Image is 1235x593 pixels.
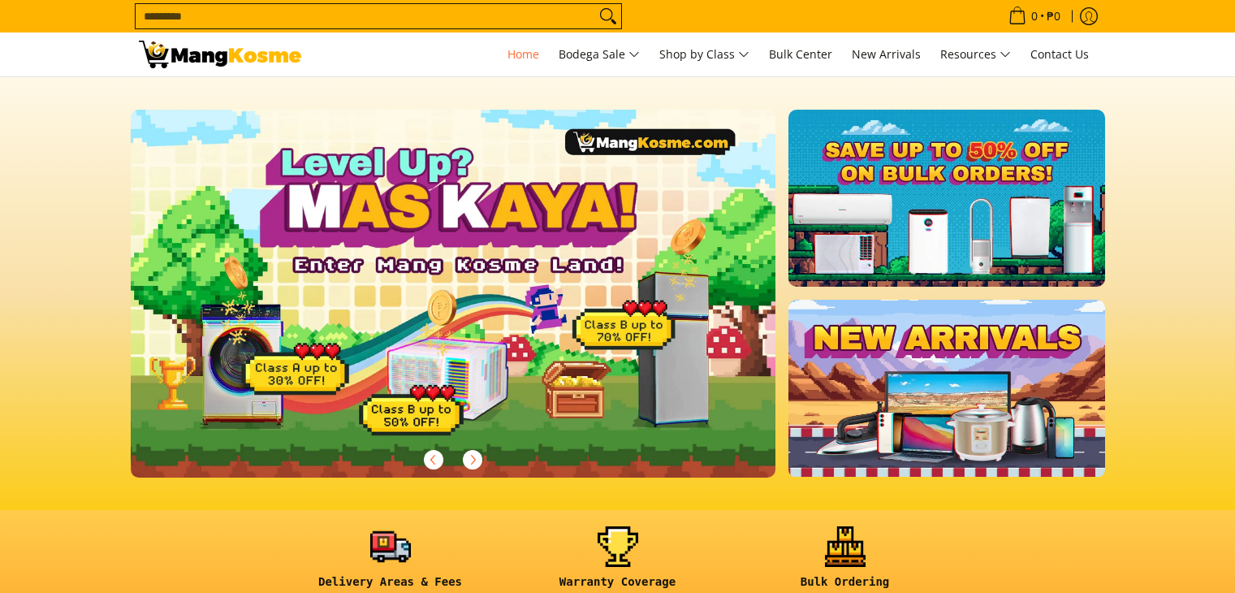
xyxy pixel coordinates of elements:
img: Mang Kosme: Your Home Appliances Warehouse Sale Partner! [139,41,301,68]
span: Shop by Class [659,45,749,65]
span: New Arrivals [852,46,921,62]
a: Shop by Class [651,32,758,76]
span: Home [507,46,539,62]
span: Bodega Sale [559,45,640,65]
nav: Main Menu [317,32,1097,76]
button: Next [455,442,490,478]
button: Search [595,4,621,28]
span: Resources [940,45,1011,65]
span: • [1004,7,1065,25]
span: Contact Us [1030,46,1089,62]
span: Bulk Center [769,46,832,62]
button: Previous [416,442,451,478]
span: 0 [1029,11,1040,22]
img: Gaming desktop banner [131,110,776,478]
span: ₱0 [1044,11,1063,22]
a: Home [499,32,547,76]
a: Bulk Center [761,32,840,76]
a: Resources [932,32,1019,76]
a: New Arrivals [844,32,929,76]
a: Bodega Sale [551,32,648,76]
a: Contact Us [1022,32,1097,76]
